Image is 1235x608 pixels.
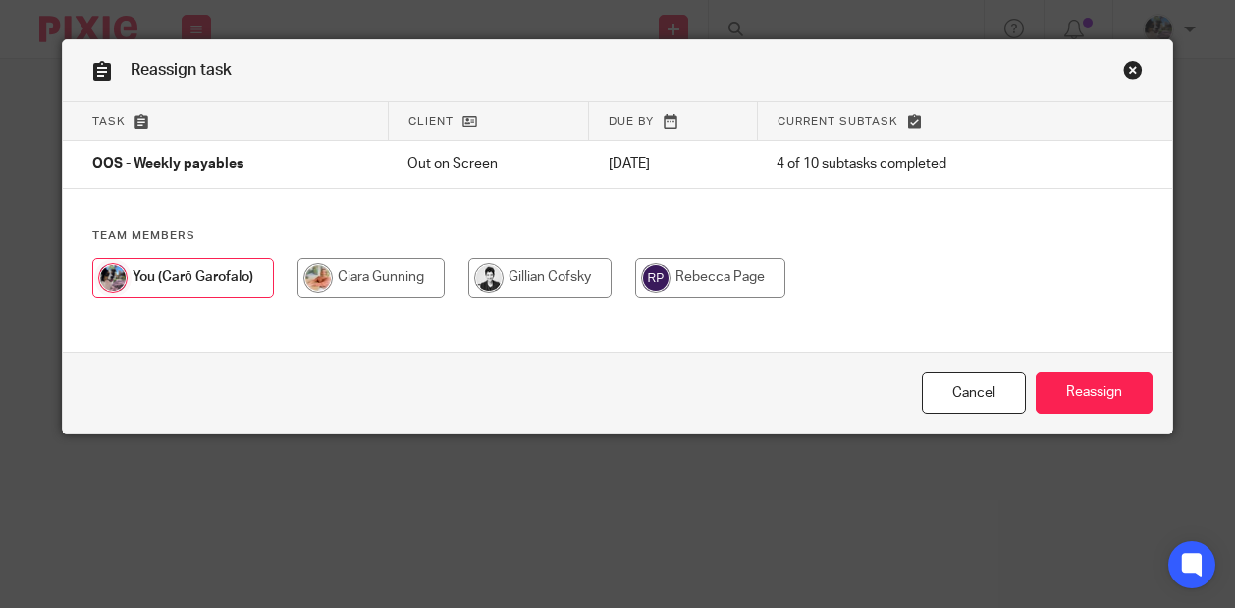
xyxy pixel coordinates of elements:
[757,141,1081,189] td: 4 of 10 subtasks completed
[778,116,898,127] span: Current subtask
[407,154,568,174] p: Out on Screen
[609,154,738,174] p: [DATE]
[922,372,1026,415] a: Close this dialog window
[92,228,1143,244] h4: Team members
[408,116,454,127] span: Client
[609,116,654,127] span: Due by
[1123,60,1143,86] a: Close this dialog window
[131,62,232,78] span: Reassign task
[1036,372,1153,415] input: Reassign
[92,158,243,172] span: OOS - Weekly payables
[92,116,126,127] span: Task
